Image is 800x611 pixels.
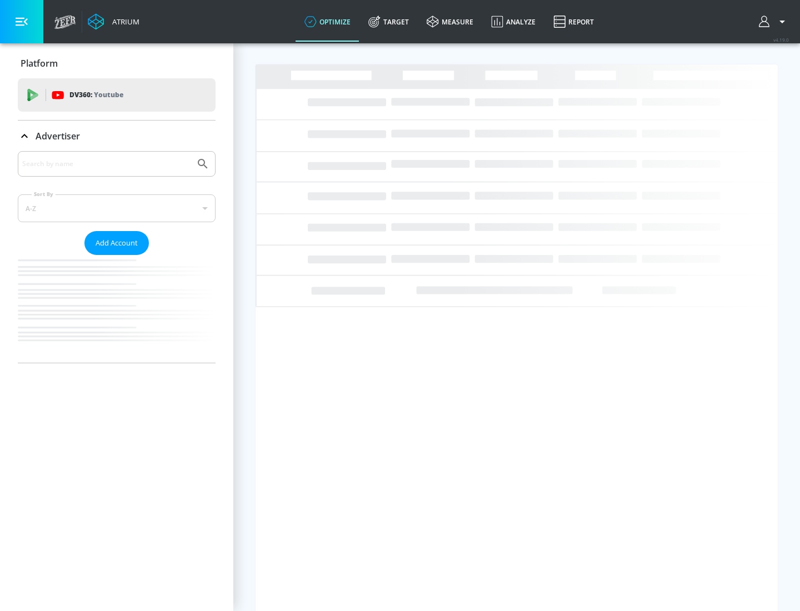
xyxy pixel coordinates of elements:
[84,231,149,255] button: Add Account
[88,13,139,30] a: Atrium
[359,2,418,42] a: Target
[18,255,216,363] nav: list of Advertiser
[96,237,138,249] span: Add Account
[296,2,359,42] a: optimize
[418,2,482,42] a: measure
[36,130,80,142] p: Advertiser
[22,157,191,171] input: Search by name
[482,2,544,42] a: Analyze
[32,191,56,198] label: Sort By
[21,57,58,69] p: Platform
[18,151,216,363] div: Advertiser
[94,89,123,101] p: Youtube
[18,78,216,112] div: DV360: Youtube
[69,89,123,101] p: DV360:
[773,37,789,43] span: v 4.19.0
[18,194,216,222] div: A-Z
[108,17,139,27] div: Atrium
[544,2,603,42] a: Report
[18,48,216,79] div: Platform
[18,121,216,152] div: Advertiser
